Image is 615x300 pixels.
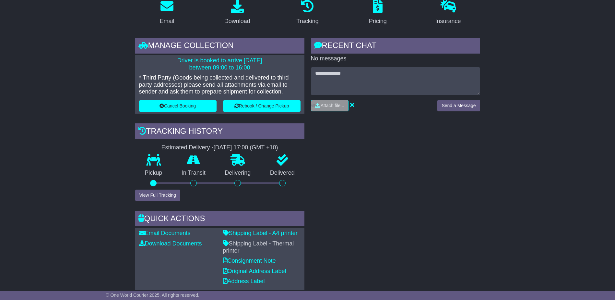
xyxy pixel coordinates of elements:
[435,17,461,26] div: Insurance
[106,293,199,298] span: © One World Courier 2025. All rights reserved.
[437,100,480,111] button: Send a Message
[135,123,304,141] div: Tracking history
[223,230,298,236] a: Shipping Label - A4 printer
[135,144,304,151] div: Estimated Delivery -
[215,169,261,177] p: Delivering
[135,190,180,201] button: View Full Tracking
[139,74,301,95] p: * Third Party (Goods being collected and delivered to third party addresses) please send all atta...
[135,169,172,177] p: Pickup
[224,17,250,26] div: Download
[139,240,202,247] a: Download Documents
[260,169,304,177] p: Delivered
[172,169,215,177] p: In Transit
[223,268,286,274] a: Original Address Label
[160,17,174,26] div: Email
[214,144,278,151] div: [DATE] 17:00 (GMT +10)
[135,211,304,228] div: Quick Actions
[223,100,301,112] button: Rebook / Change Pickup
[223,278,265,284] a: Address Label
[135,38,304,55] div: Manage collection
[139,100,217,112] button: Cancel Booking
[223,257,276,264] a: Consignment Note
[139,230,191,236] a: Email Documents
[311,38,480,55] div: RECENT CHAT
[223,240,294,254] a: Shipping Label - Thermal printer
[139,57,301,71] p: Driver is booked to arrive [DATE] between 09:00 to 16:00
[296,17,318,26] div: Tracking
[369,17,387,26] div: Pricing
[311,55,480,62] p: No messages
